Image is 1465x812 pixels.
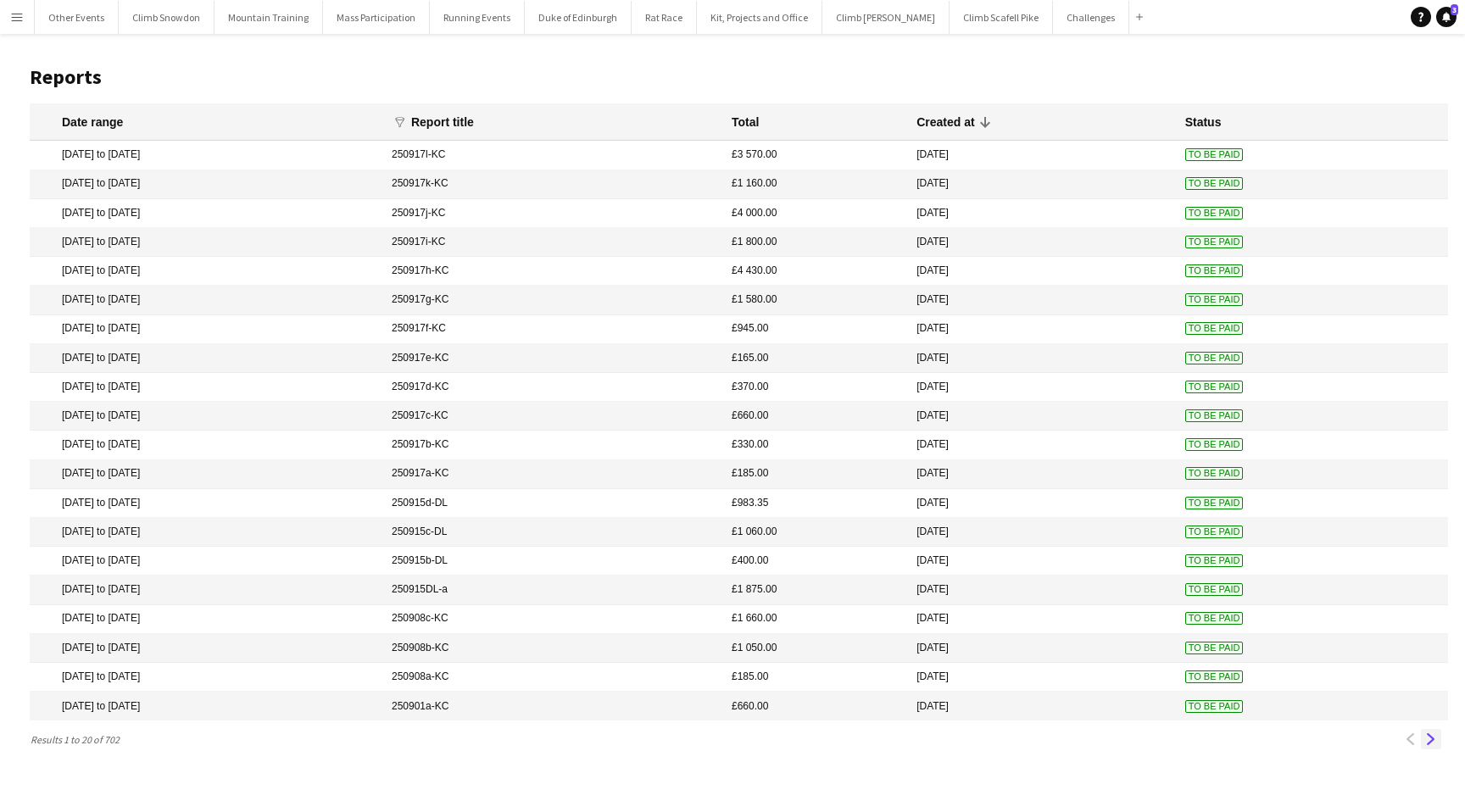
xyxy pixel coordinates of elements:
[908,141,1177,170] mat-cell: [DATE]
[908,373,1177,402] mat-cell: [DATE]
[1185,114,1222,130] div: Status
[30,141,383,170] mat-cell: [DATE] to [DATE]
[383,373,723,402] mat-cell: 250917d-KC
[62,114,123,130] div: Date range
[908,576,1177,604] mat-cell: [DATE]
[908,402,1177,431] mat-cell: [DATE]
[30,315,383,344] mat-cell: [DATE] to [DATE]
[908,460,1177,489] mat-cell: [DATE]
[383,228,723,257] mat-cell: 250917i-KC
[411,114,489,130] div: Report title
[1451,4,1458,15] span: 3
[30,431,383,459] mat-cell: [DATE] to [DATE]
[697,1,822,34] button: Kit, Projects and Office
[30,460,383,489] mat-cell: [DATE] to [DATE]
[1185,467,1244,480] span: To Be Paid
[1185,583,1244,596] span: To Be Paid
[1185,700,1244,713] span: To Be Paid
[723,257,908,286] mat-cell: £4 430.00
[1185,322,1244,335] span: To Be Paid
[723,228,908,257] mat-cell: £1 800.00
[30,692,383,720] mat-cell: [DATE] to [DATE]
[1185,381,1244,393] span: To Be Paid
[908,431,1177,459] mat-cell: [DATE]
[908,170,1177,199] mat-cell: [DATE]
[30,547,383,576] mat-cell: [DATE] to [DATE]
[723,141,908,170] mat-cell: £3 570.00
[383,692,723,720] mat-cell: 250901a-KC
[383,315,723,344] mat-cell: 250917f-KC
[383,199,723,228] mat-cell: 250917j-KC
[723,402,908,431] mat-cell: £660.00
[383,170,723,199] mat-cell: 250917k-KC
[1185,526,1244,538] span: To Be Paid
[30,228,383,257] mat-cell: [DATE] to [DATE]
[908,228,1177,257] mat-cell: [DATE]
[1185,264,1244,277] span: To Be Paid
[383,257,723,286] mat-cell: 250917h-KC
[908,257,1177,286] mat-cell: [DATE]
[723,460,908,489] mat-cell: £185.00
[119,1,214,34] button: Climb Snowdon
[1185,207,1244,220] span: To Be Paid
[908,199,1177,228] mat-cell: [DATE]
[723,518,908,547] mat-cell: £1 060.00
[1185,438,1244,451] span: To Be Paid
[723,634,908,663] mat-cell: £1 050.00
[35,1,119,34] button: Other Events
[30,489,383,518] mat-cell: [DATE] to [DATE]
[723,199,908,228] mat-cell: £4 000.00
[908,286,1177,314] mat-cell: [DATE]
[383,489,723,518] mat-cell: 250915d-DL
[723,373,908,402] mat-cell: £370.00
[383,576,723,604] mat-cell: 250915DL-a
[30,402,383,431] mat-cell: [DATE] to [DATE]
[916,114,989,130] div: Created at
[1185,497,1244,509] span: To Be Paid
[430,1,525,34] button: Running Events
[214,1,323,34] button: Mountain Training
[1185,177,1244,190] span: To Be Paid
[1185,148,1244,161] span: To Be Paid
[723,315,908,344] mat-cell: £945.00
[916,114,974,130] div: Created at
[383,460,723,489] mat-cell: 250917a-KC
[1185,642,1244,654] span: To Be Paid
[323,1,430,34] button: Mass Participation
[30,286,383,314] mat-cell: [DATE] to [DATE]
[383,431,723,459] mat-cell: 250917b-KC
[30,518,383,547] mat-cell: [DATE] to [DATE]
[1436,7,1457,27] a: 3
[30,199,383,228] mat-cell: [DATE] to [DATE]
[723,170,908,199] mat-cell: £1 160.00
[723,431,908,459] mat-cell: £330.00
[383,402,723,431] mat-cell: 250917c-KC
[383,634,723,663] mat-cell: 250908b-KC
[30,576,383,604] mat-cell: [DATE] to [DATE]
[30,170,383,199] mat-cell: [DATE] to [DATE]
[723,547,908,576] mat-cell: £400.00
[908,605,1177,634] mat-cell: [DATE]
[383,344,723,373] mat-cell: 250917e-KC
[908,344,1177,373] mat-cell: [DATE]
[383,141,723,170] mat-cell: 250917l-KC
[822,1,950,34] button: Climb [PERSON_NAME]
[1185,236,1244,248] span: To Be Paid
[383,286,723,314] mat-cell: 250917g-KC
[723,663,908,692] mat-cell: £185.00
[1185,352,1244,364] span: To Be Paid
[30,663,383,692] mat-cell: [DATE] to [DATE]
[732,114,759,130] div: Total
[411,114,474,130] div: Report title
[908,489,1177,518] mat-cell: [DATE]
[908,547,1177,576] mat-cell: [DATE]
[1185,670,1244,683] span: To Be Paid
[950,1,1053,34] button: Climb Scafell Pike
[723,605,908,634] mat-cell: £1 660.00
[723,489,908,518] mat-cell: £983.35
[525,1,632,34] button: Duke of Edinburgh
[30,344,383,373] mat-cell: [DATE] to [DATE]
[30,634,383,663] mat-cell: [DATE] to [DATE]
[723,286,908,314] mat-cell: £1 580.00
[908,315,1177,344] mat-cell: [DATE]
